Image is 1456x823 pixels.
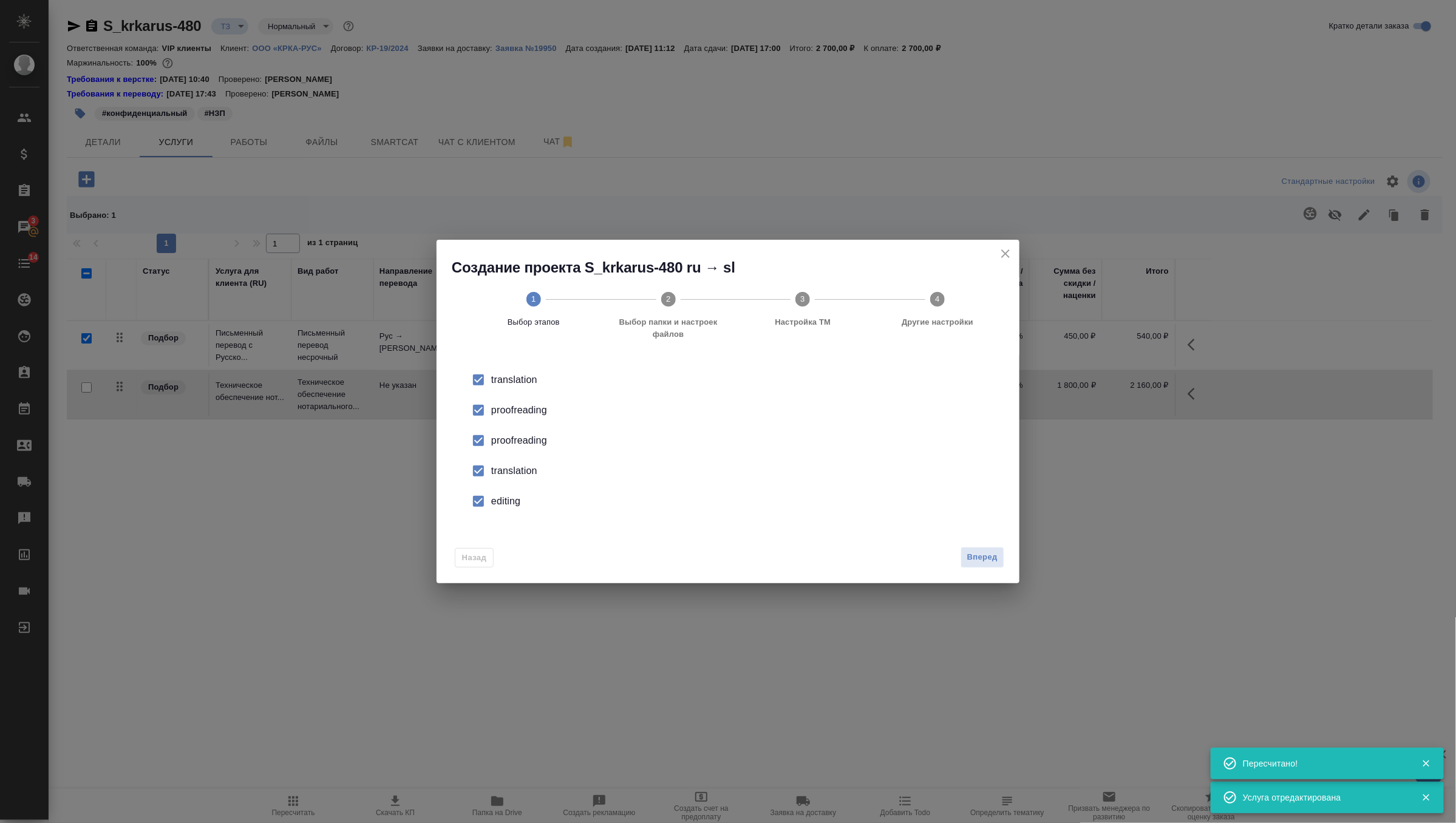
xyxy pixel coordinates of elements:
[961,547,1004,568] button: Вперед
[1413,792,1438,803] button: Закрыть
[967,550,998,564] span: Вперед
[1243,757,1403,770] div: Пересчитано!
[741,316,866,328] span: Настройка ТМ
[1413,758,1438,769] button: Закрыть
[491,464,990,478] div: translation
[875,316,1000,328] span: Другие настройки
[491,373,990,387] div: translation
[1243,791,1403,804] div: Услуга отредактирована
[452,258,1019,277] h2: Создание проекта S_krkarus-480 ru → sl
[996,245,1015,263] button: close
[531,294,536,303] text: 1
[666,294,670,303] text: 2
[471,316,596,328] span: Выбор этапов
[935,294,939,303] text: 4
[491,494,990,509] div: editing
[491,403,990,418] div: proofreading
[491,433,990,448] div: proofreading
[606,316,731,340] span: Выбор папки и настроек файлов
[801,294,805,303] text: 3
